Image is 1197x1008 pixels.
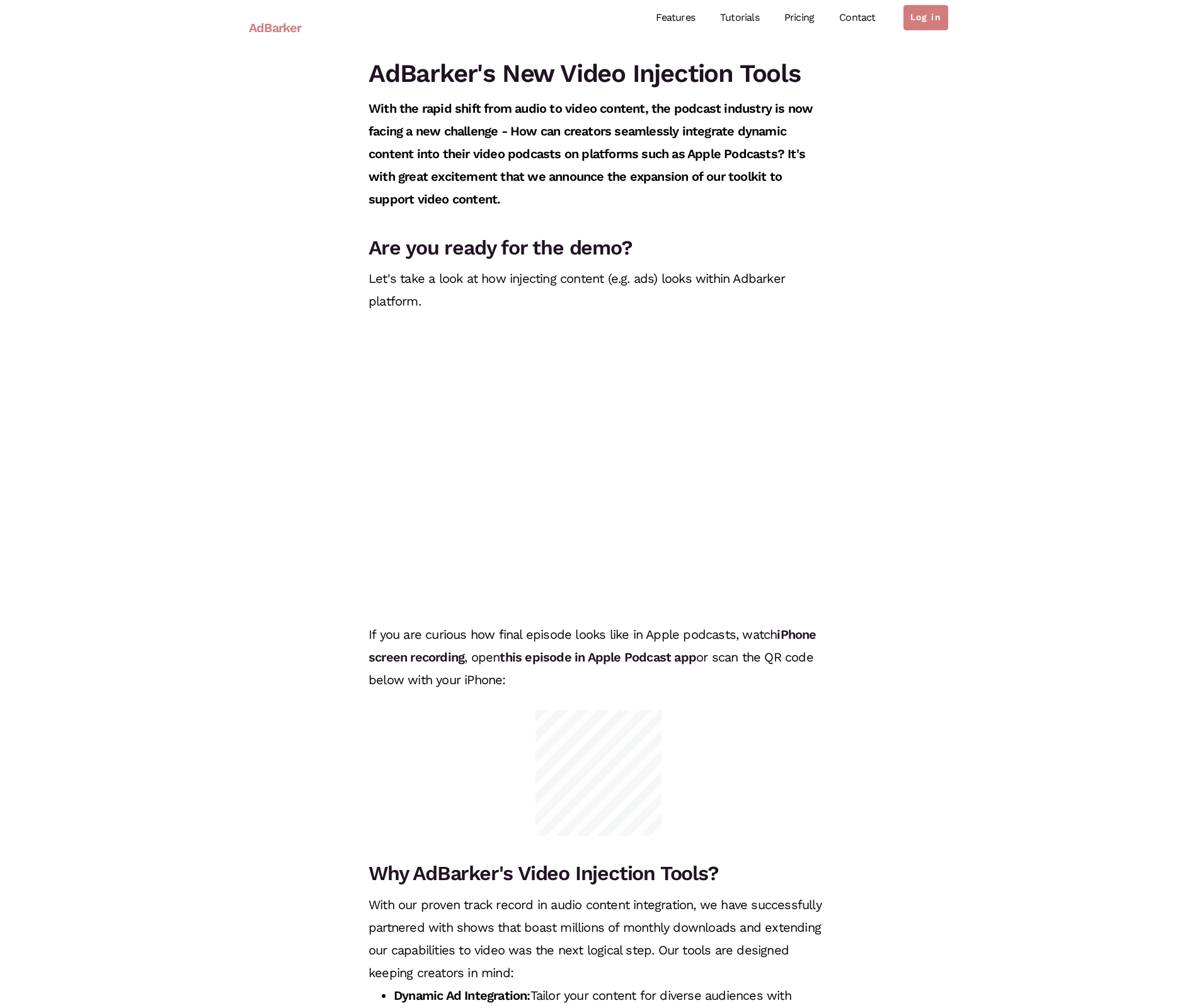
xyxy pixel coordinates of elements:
a: this episode in Apple Podcast app [500,650,696,665]
a: Log in [903,5,948,30]
b: Dynamic Ad Integration: [394,988,530,1003]
div: podcast://adbarker.com/rss/isgbu18CnR7KjbcH4hJB1QAX [535,710,661,836]
h1: AdBarker's New Video Injection Tools [369,55,828,92]
h2: Are you ready for the demo? [369,233,828,262]
a: AdBarker [249,13,302,42]
b: With the rapid shift from audio to video content, the podcast industry is now facing a new challe... [369,101,813,207]
h2: Why AdBarker's Video Injection Tools? [369,859,828,888]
